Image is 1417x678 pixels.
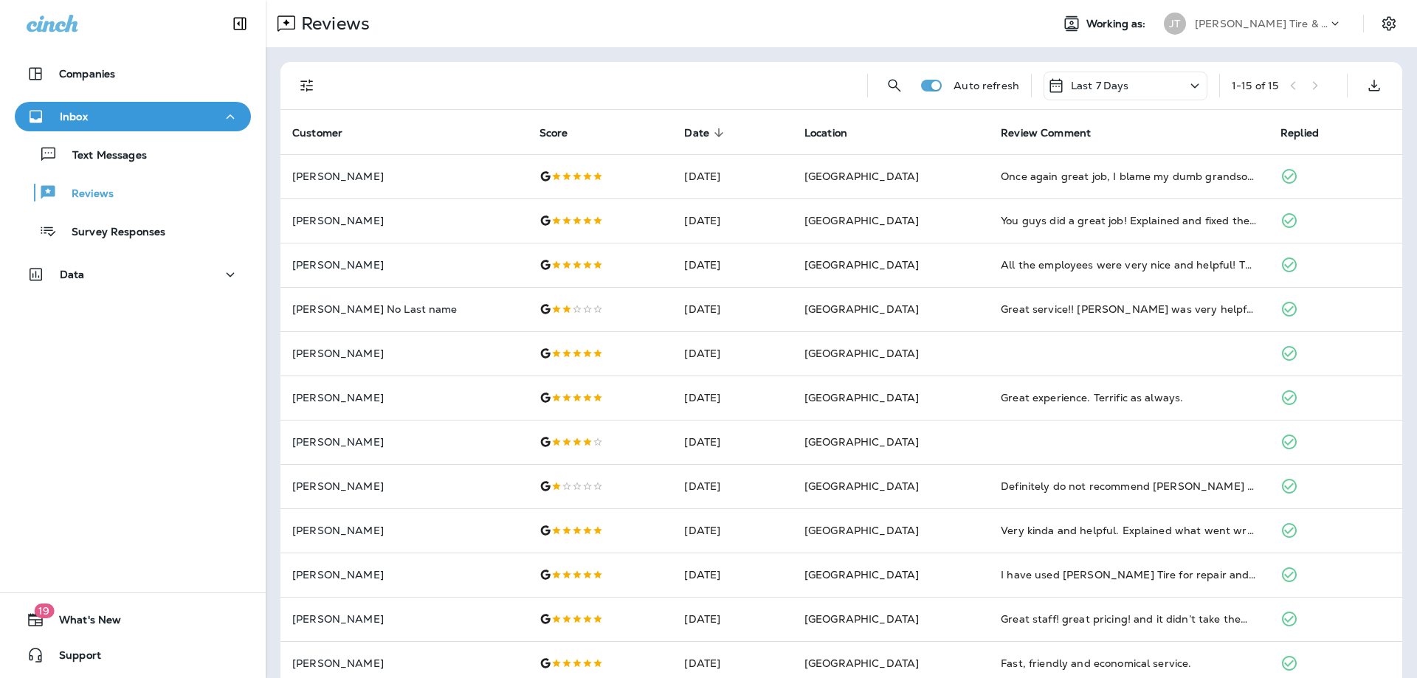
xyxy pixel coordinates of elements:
span: Support [44,649,101,667]
td: [DATE] [672,198,792,243]
span: Location [804,127,847,139]
span: Date [684,126,728,139]
p: [PERSON_NAME] [292,170,516,182]
span: Replied [1280,126,1338,139]
p: Reviews [295,13,370,35]
div: All the employees were very nice and helpful! The service was excellent! [1001,257,1257,272]
td: [DATE] [672,154,792,198]
button: Search Reviews [880,71,909,100]
p: Last 7 Days [1071,80,1129,91]
span: [GEOGRAPHIC_DATA] [804,347,919,360]
p: [PERSON_NAME] [292,392,516,404]
span: Date [684,127,709,139]
span: What's New [44,614,121,632]
span: [GEOGRAPHIC_DATA] [804,612,919,626]
span: [GEOGRAPHIC_DATA] [804,258,919,271]
div: Very kinda and helpful. Explained what went wrong so I could understand it, showed me pictures of... [1001,523,1257,538]
span: [GEOGRAPHIC_DATA] [804,302,919,316]
span: [GEOGRAPHIC_DATA] [804,657,919,670]
span: Score [539,127,568,139]
p: [PERSON_NAME] [292,569,516,581]
p: Survey Responses [57,226,165,240]
span: [GEOGRAPHIC_DATA] [804,524,919,537]
p: [PERSON_NAME] [292,347,516,359]
td: [DATE] [672,331,792,376]
span: Replied [1280,127,1319,139]
div: Definitely do not recommend Jensen Auto. They tried to rob me by claiming my car had no oil, even... [1001,479,1257,494]
p: [PERSON_NAME] [292,657,516,669]
div: Great experience. Terrific as always. [1001,390,1257,405]
span: Working as: [1086,18,1149,30]
p: [PERSON_NAME] [292,259,516,271]
p: Reviews [57,187,114,201]
p: Inbox [60,111,88,122]
span: [GEOGRAPHIC_DATA] [804,170,919,183]
button: Survey Responses [15,215,251,246]
p: [PERSON_NAME] [292,436,516,448]
td: [DATE] [672,287,792,331]
td: [DATE] [672,597,792,641]
div: Fast, friendly and economical service. [1001,656,1257,671]
button: Settings [1376,10,1402,37]
button: Text Messages [15,139,251,170]
span: Review Comment [1001,126,1110,139]
span: 19 [34,603,54,618]
div: JT [1164,13,1186,35]
span: Customer [292,127,342,139]
button: 19What's New [15,605,251,634]
span: Score [539,126,587,139]
span: [GEOGRAPHIC_DATA] [804,568,919,581]
span: [GEOGRAPHIC_DATA] [804,391,919,404]
p: [PERSON_NAME] No Last name [292,303,516,315]
p: Data [60,269,85,280]
div: I have used Jenson Tire for repair and maintenance needs for 10 + yrs.. I have always been satisf... [1001,567,1257,582]
td: [DATE] [672,553,792,597]
td: [DATE] [672,420,792,464]
td: [DATE] [672,376,792,420]
td: [DATE] [672,243,792,287]
p: [PERSON_NAME] [292,613,516,625]
span: [GEOGRAPHIC_DATA] [804,480,919,493]
button: Data [15,260,251,289]
p: Companies [59,68,115,80]
button: Filters [292,71,322,100]
p: [PERSON_NAME] Tire & Auto [1195,18,1328,30]
span: Review Comment [1001,127,1091,139]
button: Inbox [15,102,251,131]
div: You guys did a great job! Explained and fixed the problem before I needed to pick it up for my wo... [1001,213,1257,228]
span: Customer [292,126,362,139]
div: Great service!! Shane was very helpful and knowledgeable. Got my truck running yesterday in a tim... [1001,302,1257,316]
td: [DATE] [672,464,792,508]
div: 1 - 15 of 15 [1232,80,1278,91]
button: Export as CSV [1359,71,1389,100]
p: [PERSON_NAME] [292,480,516,492]
td: [DATE] [672,508,792,553]
p: [PERSON_NAME] [292,215,516,226]
button: Collapse Sidebar [219,9,261,38]
span: [GEOGRAPHIC_DATA] [804,214,919,227]
button: Support [15,640,251,670]
p: Auto refresh [954,80,1019,91]
p: Text Messages [58,149,147,163]
span: [GEOGRAPHIC_DATA] [804,435,919,449]
div: Great staff! great pricing! and it didn’t take them long to service my car [1001,612,1257,626]
button: Companies [15,59,251,89]
p: [PERSON_NAME] [292,525,516,536]
span: Location [804,126,866,139]
button: Reviews [15,177,251,208]
div: Once again great job, I blame my dumb grandson this time dumb kids, I wasn't THAT stupid when I w... [1001,169,1257,184]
